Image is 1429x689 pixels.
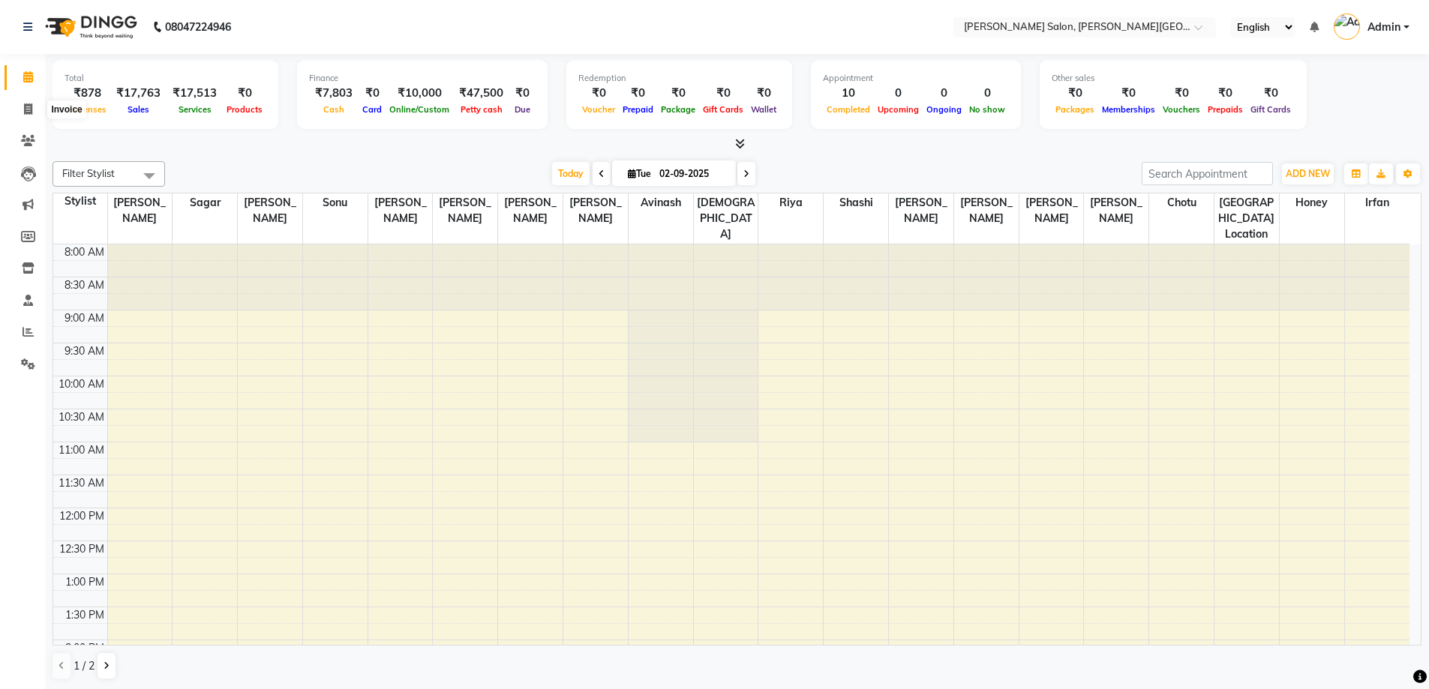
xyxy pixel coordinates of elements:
[747,104,780,115] span: Wallet
[629,193,693,212] span: Avinash
[110,85,167,102] div: ₹17,763
[56,376,107,392] div: 10:00 AM
[1345,193,1409,212] span: Irfan
[56,442,107,458] div: 11:00 AM
[965,104,1009,115] span: No show
[303,193,368,212] span: Sonu
[1052,85,1098,102] div: ₹0
[457,104,506,115] span: Petty cash
[1084,193,1148,228] span: [PERSON_NAME]
[1280,193,1344,212] span: Honey
[578,72,780,85] div: Redemption
[238,193,302,228] span: [PERSON_NAME]
[563,193,628,228] span: [PERSON_NAME]
[223,104,266,115] span: Products
[1334,13,1360,40] img: Admin
[699,85,747,102] div: ₹0
[47,100,86,118] div: Invoice
[874,85,923,102] div: 0
[578,85,619,102] div: ₹0
[453,85,509,102] div: ₹47,500
[62,277,107,293] div: 8:30 AM
[62,574,107,590] div: 1:00 PM
[1247,104,1295,115] span: Gift Cards
[923,104,965,115] span: Ongoing
[619,104,657,115] span: Prepaid
[359,104,386,115] span: Card
[1247,85,1295,102] div: ₹0
[1149,193,1214,212] span: Chotu
[874,104,923,115] span: Upcoming
[498,193,563,228] span: [PERSON_NAME]
[624,168,655,179] span: Tue
[173,193,237,212] span: Sagar
[309,85,359,102] div: ₹7,803
[657,85,699,102] div: ₹0
[1019,193,1084,228] span: [PERSON_NAME]
[747,85,780,102] div: ₹0
[53,193,107,209] div: Stylist
[1282,163,1334,184] button: ADD NEW
[74,658,95,674] span: 1 / 2
[823,72,1009,85] div: Appointment
[175,104,215,115] span: Services
[1367,19,1400,35] span: Admin
[38,6,141,48] img: logo
[758,193,823,212] span: Riya
[889,193,953,228] span: [PERSON_NAME]
[1142,162,1273,185] input: Search Appointment
[56,541,107,557] div: 12:30 PM
[655,163,730,185] input: 2025-09-02
[923,85,965,102] div: 0
[223,85,266,102] div: ₹0
[824,193,888,212] span: Shashi
[578,104,619,115] span: Voucher
[694,193,758,244] span: [DEMOGRAPHIC_DATA]
[823,85,874,102] div: 10
[56,475,107,491] div: 11:30 AM
[368,193,433,228] span: [PERSON_NAME]
[62,244,107,260] div: 8:00 AM
[965,85,1009,102] div: 0
[65,72,266,85] div: Total
[386,104,453,115] span: Online/Custom
[619,85,657,102] div: ₹0
[62,167,115,179] span: Filter Stylist
[511,104,534,115] span: Due
[62,607,107,623] div: 1:30 PM
[167,85,223,102] div: ₹17,513
[65,85,110,102] div: ₹878
[1159,85,1204,102] div: ₹0
[386,85,453,102] div: ₹10,000
[552,162,590,185] span: Today
[954,193,1019,228] span: [PERSON_NAME]
[1098,85,1159,102] div: ₹0
[309,72,536,85] div: Finance
[62,343,107,359] div: 9:30 AM
[124,104,153,115] span: Sales
[108,193,173,228] span: [PERSON_NAME]
[1052,104,1098,115] span: Packages
[1098,104,1159,115] span: Memberships
[56,409,107,425] div: 10:30 AM
[1214,193,1279,244] span: [GEOGRAPHIC_DATA] Location
[56,508,107,524] div: 12:00 PM
[320,104,348,115] span: Cash
[657,104,699,115] span: Package
[1286,168,1330,179] span: ADD NEW
[433,193,497,228] span: [PERSON_NAME]
[1204,104,1247,115] span: Prepaids
[699,104,747,115] span: Gift Cards
[62,640,107,656] div: 2:00 PM
[359,85,386,102] div: ₹0
[62,310,107,326] div: 9:00 AM
[165,6,231,48] b: 08047224946
[509,85,536,102] div: ₹0
[1204,85,1247,102] div: ₹0
[823,104,874,115] span: Completed
[1159,104,1204,115] span: Vouchers
[1052,72,1295,85] div: Other sales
